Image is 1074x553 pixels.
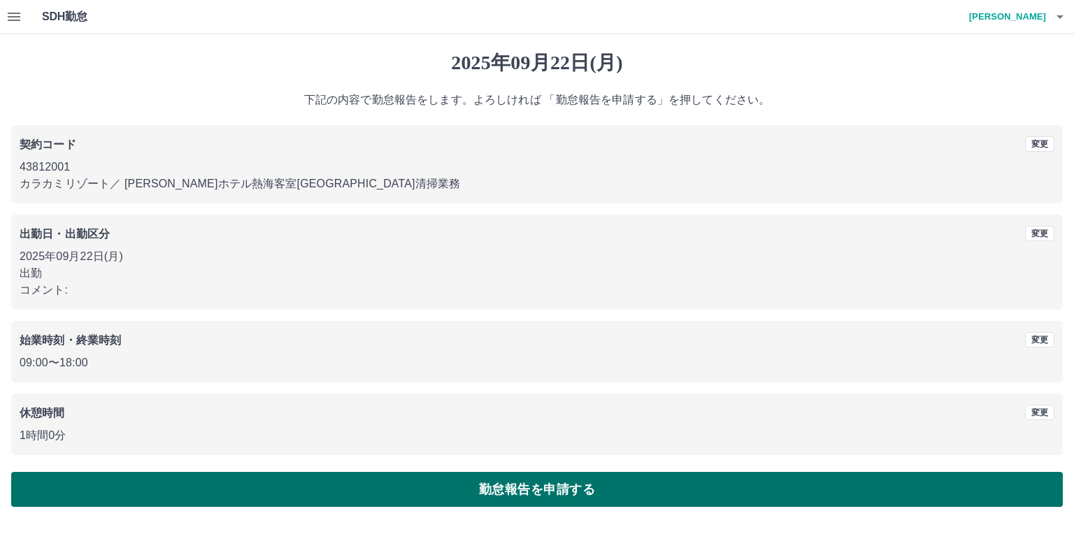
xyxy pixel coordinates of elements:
[11,92,1063,108] p: 下記の内容で勤怠報告をします。よろしければ 「勤怠報告を申請する」を押してください。
[11,472,1063,507] button: 勤怠報告を申請する
[20,334,121,346] b: 始業時刻・終業時刻
[20,265,1054,282] p: 出勤
[1025,136,1054,152] button: 変更
[1025,226,1054,241] button: 変更
[11,51,1063,75] h1: 2025年09月22日(月)
[1025,405,1054,420] button: 変更
[20,248,1054,265] p: 2025年09月22日(月)
[20,282,1054,299] p: コメント:
[20,138,76,150] b: 契約コード
[1025,332,1054,347] button: 変更
[20,354,1054,371] p: 09:00 〜 18:00
[20,427,1054,444] p: 1時間0分
[20,175,1054,192] p: カラカミリゾート ／ [PERSON_NAME]ホテル熱海客室[GEOGRAPHIC_DATA]清掃業務
[20,228,110,240] b: 出勤日・出勤区分
[20,159,1054,175] p: 43812001
[20,407,65,419] b: 休憩時間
